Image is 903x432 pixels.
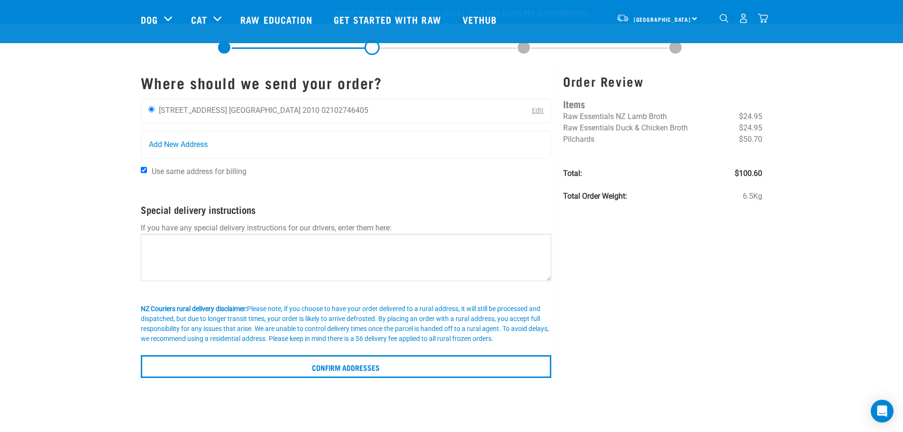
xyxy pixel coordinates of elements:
h4: Special delivery instructions [141,204,552,215]
strong: Total Order Weight: [563,192,627,201]
a: Vethub [453,0,509,38]
li: [GEOGRAPHIC_DATA] 2010 [229,106,319,115]
span: $50.70 [739,134,762,145]
span: $100.60 [735,168,762,179]
span: $24.95 [739,122,762,134]
span: Raw Essentials NZ Lamb Broth [563,112,667,121]
span: Pilchards [563,135,594,144]
a: Add New Address [141,131,551,158]
h3: Order Review [563,74,762,89]
b: NZ Couriers rural delivery disclaimer: [141,305,247,313]
input: Use same address for billing [141,167,147,173]
span: [GEOGRAPHIC_DATA] [634,18,691,21]
a: Dog [141,12,158,27]
a: Get started with Raw [324,0,453,38]
input: Confirm addresses [141,355,552,378]
div: Open Intercom Messenger [871,400,894,423]
span: 6.5Kg [743,191,762,202]
span: Raw Essentials Duck & Chicken Broth [563,123,688,132]
img: user.png [739,13,748,23]
div: Please note, if you choose to have your order delivered to a rural address, it will still be proc... [141,304,552,344]
h4: Items [563,96,762,111]
h1: Where should we send your order? [141,74,552,91]
span: Add New Address [149,139,208,150]
img: home-icon-1@2x.png [720,14,729,23]
a: Cat [191,12,207,27]
img: home-icon@2x.png [758,13,768,23]
p: If you have any special delivery instructions for our drivers, enter them here: [141,222,552,234]
span: Use same address for billing [152,167,246,176]
li: [STREET_ADDRESS] [159,106,227,115]
li: 02102746405 [321,106,368,115]
span: $24.95 [739,111,762,122]
a: Raw Education [231,0,324,38]
a: Edit [532,107,544,115]
strong: Total: [563,169,582,178]
img: van-moving.png [616,14,629,22]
